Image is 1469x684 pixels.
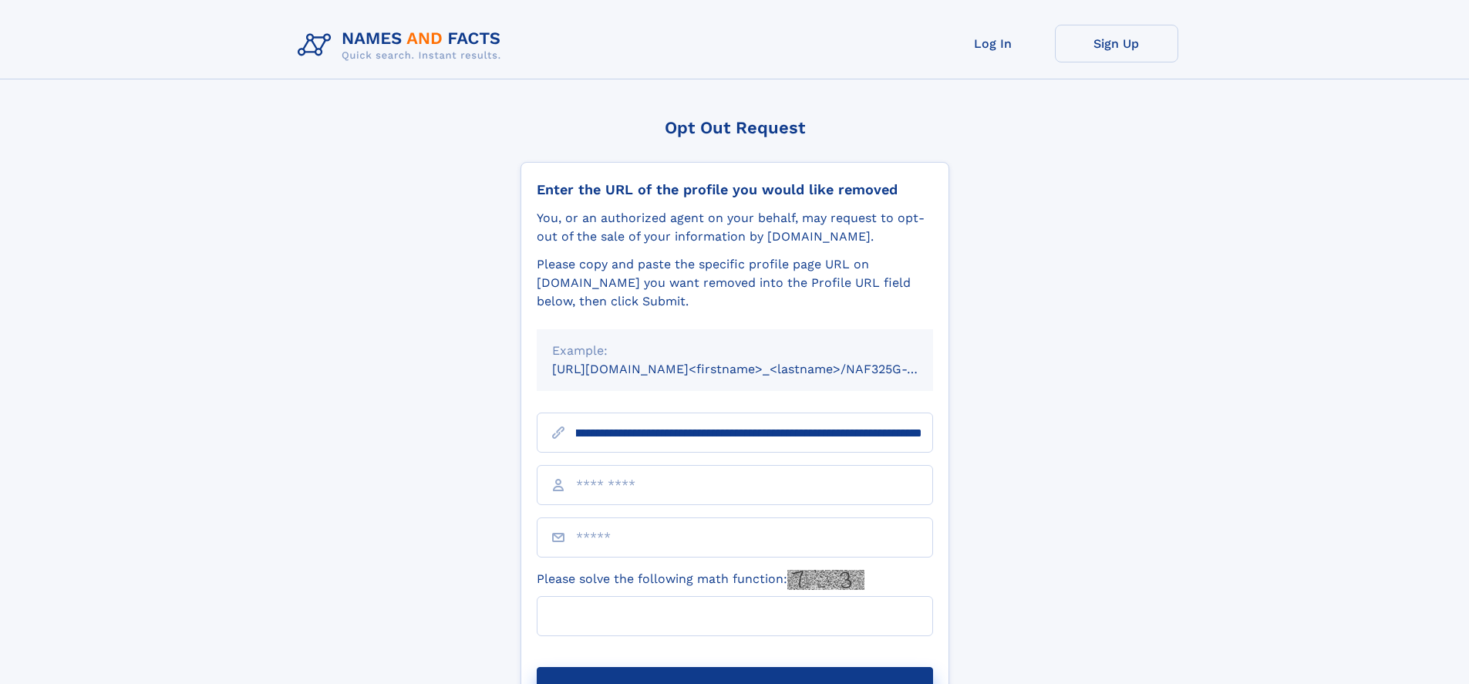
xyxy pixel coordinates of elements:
[521,118,949,137] div: Opt Out Request
[1055,25,1178,62] a: Sign Up
[552,342,918,360] div: Example:
[552,362,962,376] small: [URL][DOMAIN_NAME]<firstname>_<lastname>/NAF325G-xxxxxxxx
[291,25,514,66] img: Logo Names and Facts
[537,209,933,246] div: You, or an authorized agent on your behalf, may request to opt-out of the sale of your informatio...
[932,25,1055,62] a: Log In
[537,255,933,311] div: Please copy and paste the specific profile page URL on [DOMAIN_NAME] you want removed into the Pr...
[537,181,933,198] div: Enter the URL of the profile you would like removed
[537,570,864,590] label: Please solve the following math function:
